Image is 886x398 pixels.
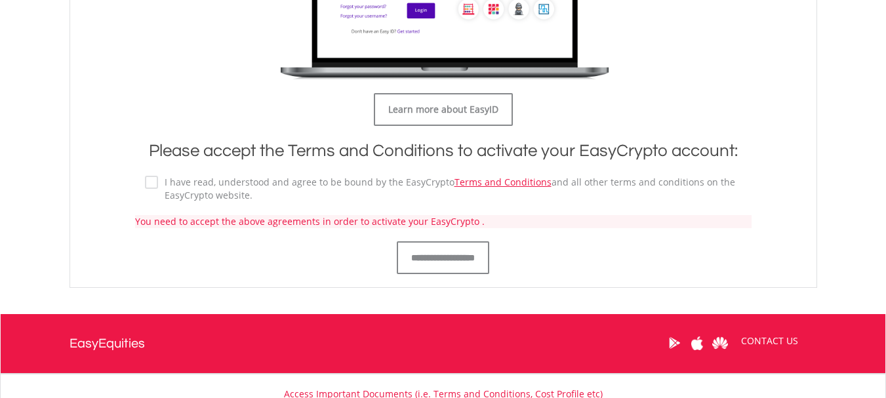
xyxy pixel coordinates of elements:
[709,323,732,363] a: Huawei
[686,323,709,363] a: Apple
[663,323,686,363] a: Google Play
[135,215,752,228] div: You need to accept the above agreements in order to activate your EasyCrypto .
[145,139,742,163] h1: Please accept the Terms and Conditions to activate your EasyCrypto account:
[158,176,742,202] label: I have read, understood and agree to be bound by the EasyCrypto and all other terms and condition...
[374,93,513,126] a: Learn more about EasyID
[454,176,552,188] a: Terms and Conditions
[732,323,807,359] a: CONTACT US
[70,314,145,373] a: EasyEquities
